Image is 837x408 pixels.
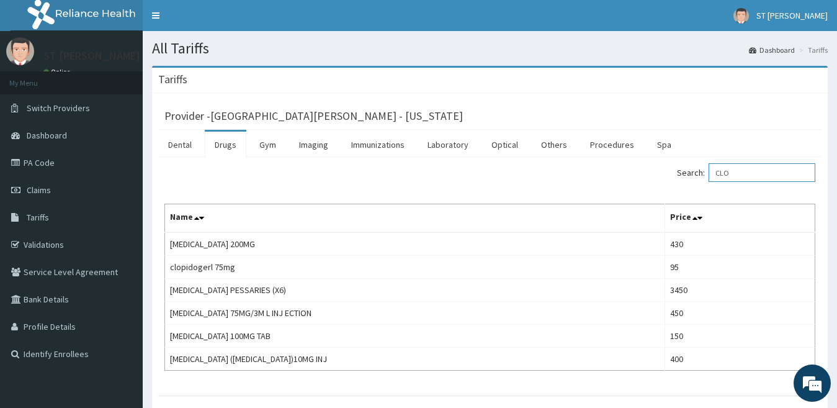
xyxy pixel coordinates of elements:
a: Optical [481,132,528,158]
a: Drugs [205,132,246,158]
div: Minimize live chat window [204,6,233,36]
a: Others [531,132,577,158]
label: Search: [677,163,815,182]
td: 400 [665,348,815,371]
a: Procedures [580,132,644,158]
td: 95 [665,256,815,279]
p: ST [PERSON_NAME] [43,50,140,61]
h1: All Tariffs [152,40,828,57]
a: Dental [158,132,202,158]
a: Spa [647,132,681,158]
span: We're online! [72,124,171,249]
td: 430 [665,232,815,256]
h3: Provider - [GEOGRAPHIC_DATA][PERSON_NAME] - [US_STATE] [164,111,463,122]
input: Search: [709,163,815,182]
a: Dashboard [749,45,795,55]
li: Tariffs [796,45,828,55]
span: Claims [27,184,51,196]
td: [MEDICAL_DATA] 100MG TAB [165,325,665,348]
span: Dashboard [27,130,67,141]
td: 150 [665,325,815,348]
th: Name [165,204,665,233]
td: clopidogerl 75mg [165,256,665,279]
a: Imaging [289,132,338,158]
span: ST [PERSON_NAME] [756,10,828,21]
span: Switch Providers [27,102,90,114]
td: [MEDICAL_DATA] ([MEDICAL_DATA])10MG INJ [165,348,665,371]
a: Online [43,68,73,76]
span: Tariffs [27,212,49,223]
td: [MEDICAL_DATA] 75MG/3M L INJ ECTION [165,302,665,325]
img: User Image [733,8,749,24]
td: [MEDICAL_DATA] 200MG [165,232,665,256]
img: d_794563401_company_1708531726252_794563401 [23,62,50,93]
a: Immunizations [341,132,414,158]
a: Laboratory [418,132,478,158]
textarea: Type your message and hit 'Enter' [6,274,236,317]
th: Price [665,204,815,233]
a: Gym [249,132,286,158]
td: [MEDICAL_DATA] PESSARIES (X6) [165,279,665,302]
h3: Tariffs [158,74,187,85]
td: 450 [665,302,815,325]
td: 3450 [665,279,815,302]
img: User Image [6,37,34,65]
div: Chat with us now [65,70,208,86]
